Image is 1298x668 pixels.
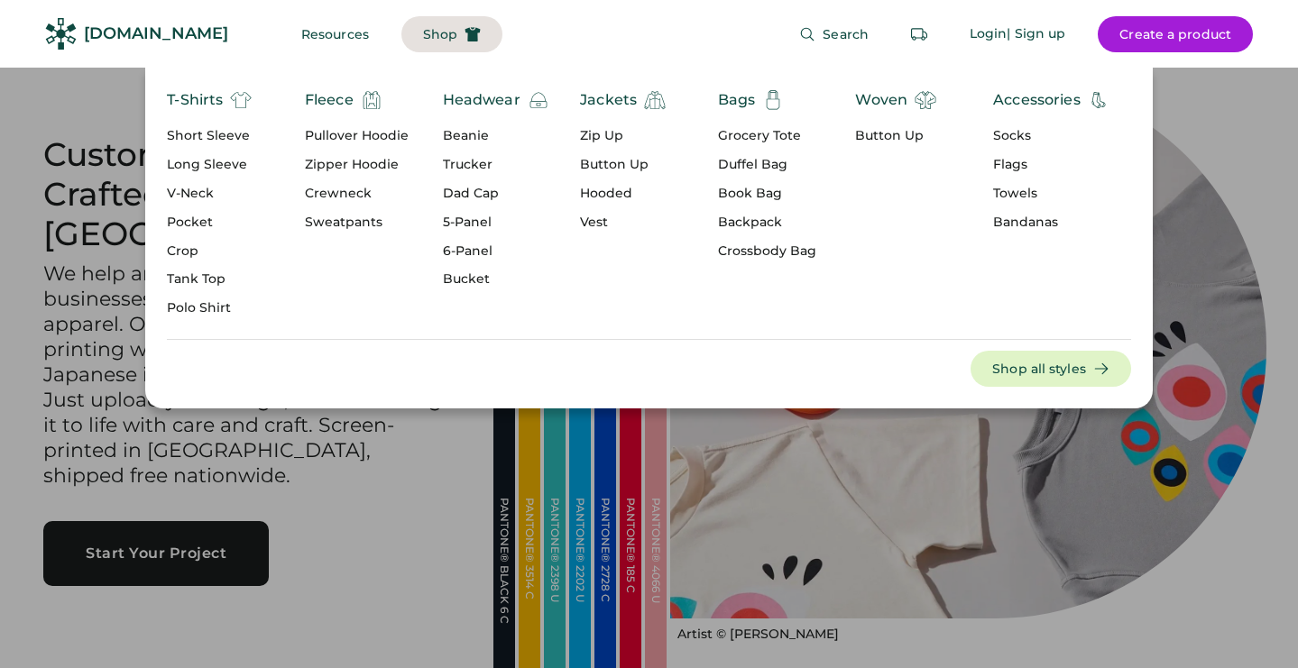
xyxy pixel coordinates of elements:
[855,127,936,145] div: Button Up
[1007,25,1065,43] div: | Sign up
[443,242,549,261] div: 6-Panel
[167,185,252,203] div: V-Neck
[167,242,252,261] div: Crop
[443,214,549,232] div: 5-Panel
[993,185,1109,203] div: Towels
[167,156,252,174] div: Long Sleeve
[305,127,409,145] div: Pullover Hoodie
[443,185,549,203] div: Dad Cap
[1088,89,1109,111] img: accessories-ab-01.svg
[970,25,1008,43] div: Login
[915,89,936,111] img: shirt.svg
[45,18,77,50] img: Rendered Logo - Screens
[443,89,520,111] div: Headwear
[823,28,869,41] span: Search
[305,214,409,232] div: Sweatpants
[230,89,252,111] img: t-shirt%20%282%29.svg
[580,89,637,111] div: Jackets
[993,89,1081,111] div: Accessories
[167,214,252,232] div: Pocket
[528,89,549,111] img: beanie.svg
[580,214,666,232] div: Vest
[718,127,816,145] div: Grocery Tote
[305,185,409,203] div: Crewneck
[718,185,816,203] div: Book Bag
[443,270,549,288] div: Bucket
[993,214,1109,232] div: Bandanas
[401,16,502,52] button: Shop
[167,270,252,288] div: Tank Top
[778,16,890,52] button: Search
[580,127,666,145] div: Zip Up
[305,156,409,174] div: Zipper Hoodie
[580,156,666,174] div: Button Up
[855,89,907,111] div: Woven
[901,16,937,52] button: Retrieve an order
[1212,587,1290,664] iframe: Front Chat
[167,89,223,111] div: T-Shirts
[1098,16,1253,52] button: Create a product
[443,127,549,145] div: Beanie
[167,299,252,317] div: Polo Shirt
[305,89,354,111] div: Fleece
[280,16,391,52] button: Resources
[644,89,666,111] img: jacket%20%281%29.svg
[84,23,228,45] div: [DOMAIN_NAME]
[580,185,666,203] div: Hooded
[993,156,1109,174] div: Flags
[167,127,252,145] div: Short Sleeve
[443,156,549,174] div: Trucker
[718,214,816,232] div: Backpack
[993,127,1109,145] div: Socks
[718,156,816,174] div: Duffel Bag
[718,89,756,111] div: Bags
[762,89,784,111] img: Totebag-01.svg
[971,351,1131,387] button: Shop all styles
[361,89,382,111] img: hoodie.svg
[423,28,457,41] span: Shop
[718,242,816,261] div: Crossbody Bag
